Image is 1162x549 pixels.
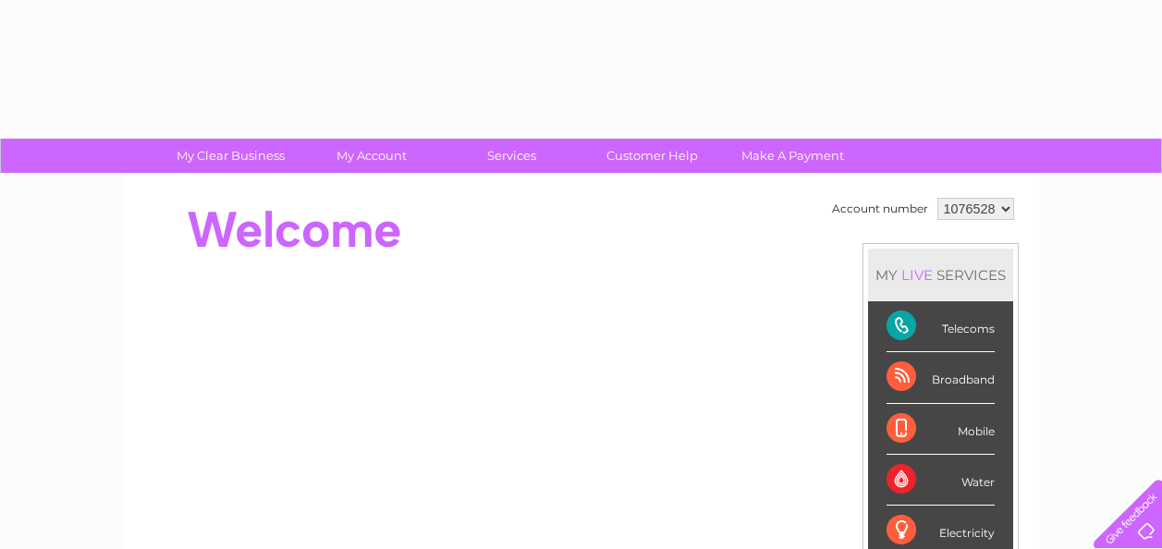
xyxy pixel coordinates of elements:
div: MY SERVICES [868,249,1013,301]
a: Make A Payment [716,139,869,173]
a: Customer Help [576,139,728,173]
div: Telecoms [887,301,995,352]
div: Mobile [887,404,995,455]
a: Services [435,139,588,173]
div: Broadband [887,352,995,403]
div: Water [887,455,995,506]
div: LIVE [898,266,936,284]
a: My Account [295,139,447,173]
a: My Clear Business [154,139,307,173]
td: Account number [827,193,933,225]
